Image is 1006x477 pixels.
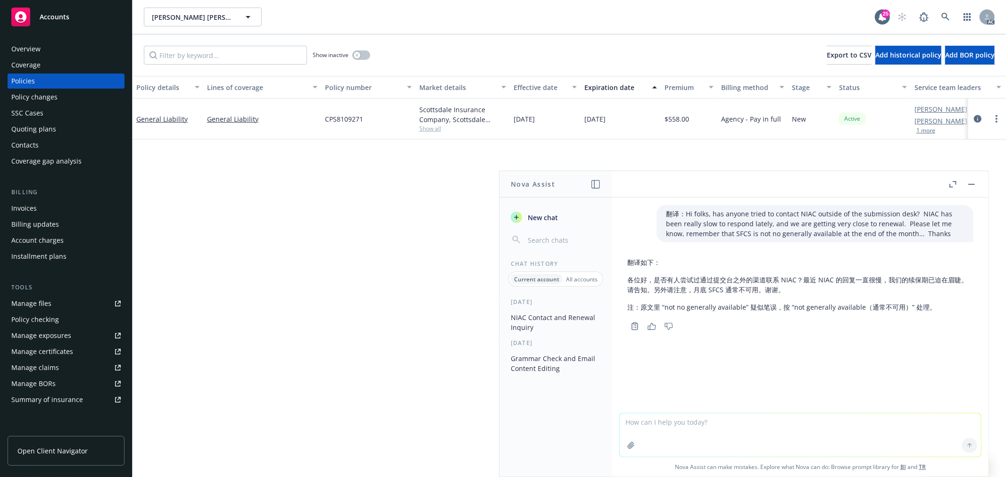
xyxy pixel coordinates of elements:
[661,320,676,333] button: Thumbs down
[627,275,973,295] p: 各位好，是否有人尝试过通过提交台之外的渠道联系 NIAC？最近 NIAC 的回复一直很慢，我们的续保期已迫在眉睫。请告知。另外请注意，月底 SFCS 通常不可用。谢谢。
[972,113,983,124] a: circleInformation
[916,128,935,133] button: 1 more
[507,209,605,226] button: New chat
[8,201,125,216] a: Invoices
[133,76,203,99] button: Policy details
[8,4,125,30] a: Accounts
[11,201,37,216] div: Invoices
[584,82,647,92] div: Expiration date
[11,360,59,375] div: Manage claims
[325,82,401,92] div: Policy number
[8,296,125,311] a: Manage files
[627,257,973,267] p: 翻译如下：
[835,76,911,99] button: Status
[11,312,59,327] div: Policy checking
[11,233,64,248] div: Account charges
[8,283,125,292] div: Tools
[11,344,73,359] div: Manage certificates
[875,50,941,59] span: Add historical policy
[11,58,41,73] div: Coverage
[11,122,56,137] div: Quoting plans
[207,82,307,92] div: Lines of coverage
[207,114,317,124] a: General Liability
[17,446,88,456] span: Open Client Navigator
[8,106,125,121] a: SSC Cases
[839,82,897,92] div: Status
[203,76,321,99] button: Lines of coverage
[717,76,788,99] button: Billing method
[11,90,58,105] div: Policy changes
[507,351,605,376] button: Grammar Check and Email Content Editing
[136,82,189,92] div: Policy details
[721,82,774,92] div: Billing method
[510,76,581,99] button: Effective date
[627,302,973,312] p: 注：原文里 “not no generally available” 疑似笔误，按 “not generally available（通常不可用）” 处理。
[875,46,941,65] button: Add historical policy
[8,328,125,343] a: Manage exposures
[40,13,69,21] span: Accounts
[8,188,125,197] div: Billing
[8,41,125,57] a: Overview
[313,51,349,59] span: Show inactive
[665,82,703,92] div: Premium
[419,105,506,124] div: Scottsdale Insurance Company, Scottsdale Insurance Company (Nationwide), Burns & Wilcox
[792,114,806,124] span: New
[526,233,601,247] input: Search chats
[991,113,1002,124] a: more
[915,116,967,126] a: [PERSON_NAME]
[499,339,612,347] div: [DATE]
[144,46,307,65] input: Filter by keyword...
[788,76,835,99] button: Stage
[616,457,985,477] span: Nova Assist can make mistakes. Explore what Nova can do: Browse prompt library for and
[419,124,506,132] span: Show all
[8,360,125,375] a: Manage claims
[11,106,43,121] div: SSC Cases
[511,179,555,189] h1: Nova Assist
[827,46,872,65] button: Export to CSV
[11,296,51,311] div: Manage files
[893,8,912,26] a: Start snowing
[665,114,689,124] span: $558.00
[419,82,496,92] div: Market details
[581,76,661,99] button: Expiration date
[881,9,890,18] div: 25
[11,328,71,343] div: Manage exposures
[936,8,955,26] a: Search
[827,50,872,59] span: Export to CSV
[8,74,125,89] a: Policies
[136,115,188,123] a: General Liability
[8,217,125,232] a: Billing updates
[514,114,535,124] span: [DATE]
[8,426,125,436] div: Analytics hub
[11,74,35,89] div: Policies
[8,344,125,359] a: Manage certificates
[514,275,559,283] p: Current account
[8,122,125,137] a: Quoting plans
[8,376,125,391] a: Manage BORs
[416,76,510,99] button: Market details
[8,90,125,105] a: Policy changes
[721,114,781,124] span: Agency - Pay in full
[321,76,416,99] button: Policy number
[325,114,363,124] span: CPS8109271
[11,249,67,264] div: Installment plans
[526,213,558,222] span: New chat
[8,58,125,73] a: Coverage
[152,12,233,22] span: [PERSON_NAME] [PERSON_NAME]
[144,8,262,26] button: [PERSON_NAME] [PERSON_NAME]
[566,275,598,283] p: All accounts
[11,376,56,391] div: Manage BORs
[11,138,39,153] div: Contacts
[8,138,125,153] a: Contacts
[945,46,995,65] button: Add BOR policy
[507,310,605,335] button: NIAC Contact and Renewal Inquiry
[8,392,125,407] a: Summary of insurance
[8,233,125,248] a: Account charges
[792,82,821,92] div: Stage
[900,463,906,471] a: BI
[11,392,83,407] div: Summary of insurance
[11,154,82,169] div: Coverage gap analysis
[919,463,926,471] a: TR
[843,115,862,123] span: Active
